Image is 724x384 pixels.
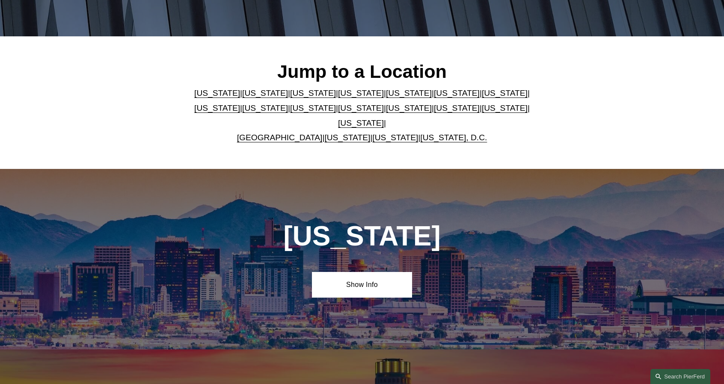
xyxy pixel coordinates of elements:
a: [US_STATE] [434,103,480,112]
a: [US_STATE] [434,89,480,97]
h2: Jump to a Location [187,60,537,83]
a: [US_STATE] [194,103,240,112]
a: [US_STATE], D.C. [420,133,487,142]
a: [US_STATE] [386,89,432,97]
a: [US_STATE] [194,89,240,97]
a: [US_STATE] [372,133,418,142]
a: [US_STATE] [338,89,384,97]
a: [GEOGRAPHIC_DATA] [237,133,323,142]
a: [US_STATE] [386,103,432,112]
a: [US_STATE] [242,103,288,112]
a: [US_STATE] [338,118,384,127]
a: [US_STATE] [290,89,336,97]
a: [US_STATE] [290,103,336,112]
a: [US_STATE] [482,89,528,97]
a: [US_STATE] [242,89,288,97]
a: [US_STATE] [338,103,384,112]
a: [US_STATE] [324,133,370,142]
h1: [US_STATE] [237,221,487,252]
p: | | | | | | | | | | | | | | | | | | [187,86,537,145]
a: [US_STATE] [482,103,528,112]
a: Show Info [312,272,412,298]
a: Search this site [650,369,710,384]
